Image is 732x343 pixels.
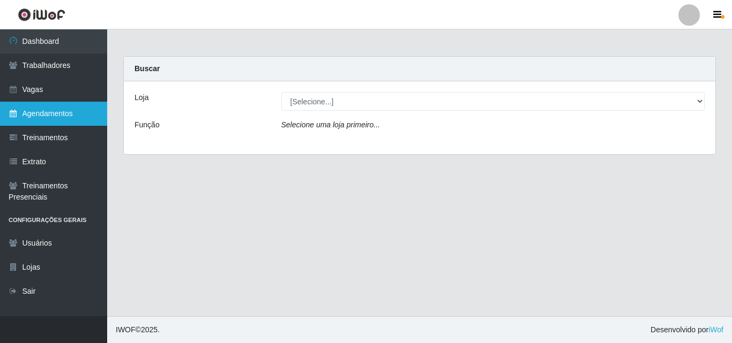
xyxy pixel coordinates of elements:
label: Função [135,119,160,131]
strong: Buscar [135,64,160,73]
span: IWOF [116,325,136,334]
img: CoreUI Logo [18,8,65,21]
label: Loja [135,92,148,103]
span: © 2025 . [116,324,160,336]
i: Selecione uma loja primeiro... [281,120,380,129]
span: Desenvolvido por [651,324,723,336]
a: iWof [708,325,723,334]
